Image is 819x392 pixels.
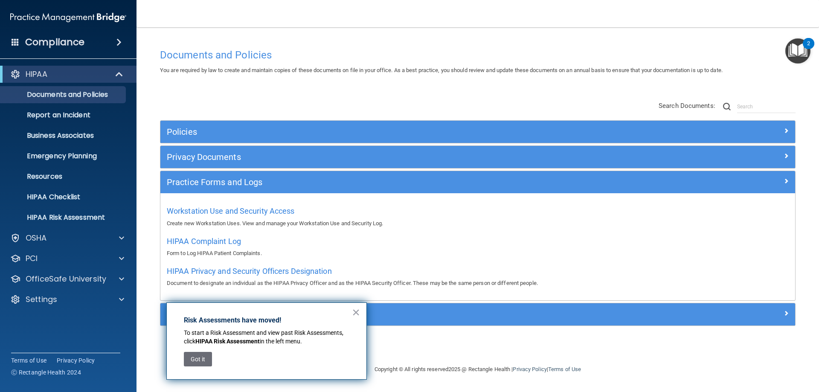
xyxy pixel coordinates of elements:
[184,352,212,366] button: Got it
[548,366,581,372] a: Terms of Use
[6,172,122,181] p: Resources
[6,111,122,119] p: Report an Incident
[195,338,260,345] strong: HIPAA Risk Assessment
[167,127,630,136] h5: Policies
[10,9,126,26] img: PMB logo
[167,218,789,229] p: Create new Workstation Uses. View and manage your Workstation Use and Security Log.
[6,193,122,201] p: HIPAA Checklist
[260,338,302,345] span: in the left menu.
[184,329,345,345] span: To start a Risk Assessment and view past Risk Assessments, click
[184,316,281,324] strong: Risk Assessments have moved!
[160,49,796,61] h4: Documents and Policies
[26,233,47,243] p: OSHA
[322,356,633,383] div: Copyright © All rights reserved 2025 @ Rectangle Health | |
[25,36,84,48] h4: Compliance
[6,90,122,99] p: Documents and Policies
[26,253,38,264] p: PCI
[167,278,789,288] p: Document to designate an individual as the HIPAA Privacy Officer and as the HIPAA Security Office...
[785,38,810,64] button: Open Resource Center, 2 new notifications
[167,267,332,276] span: HIPAA Privacy and Security Officers Designation
[723,103,731,110] img: ic-search.3b580494.png
[6,213,122,222] p: HIPAA Risk Assessment
[671,331,809,366] iframe: Drift Widget Chat Controller
[167,152,630,162] h5: Privacy Documents
[167,177,630,187] h5: Practice Forms and Logs
[160,67,723,73] span: You are required by law to create and maintain copies of these documents on file in your office. ...
[659,102,715,110] span: Search Documents:
[26,274,106,284] p: OfficeSafe University
[513,366,546,372] a: Privacy Policy
[6,152,122,160] p: Emergency Planning
[167,206,295,215] span: Workstation Use and Security Access
[807,44,810,55] div: 2
[737,100,796,113] input: Search
[167,248,789,258] p: Form to Log HIPAA Patient Complaints.
[11,368,81,377] span: Ⓒ Rectangle Health 2024
[167,310,630,319] h5: Employee Acknowledgments
[167,237,241,246] span: HIPAA Complaint Log
[11,356,46,365] a: Terms of Use
[352,305,360,319] button: Close
[26,69,47,79] p: HIPAA
[26,294,57,305] p: Settings
[6,131,122,140] p: Business Associates
[57,356,95,365] a: Privacy Policy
